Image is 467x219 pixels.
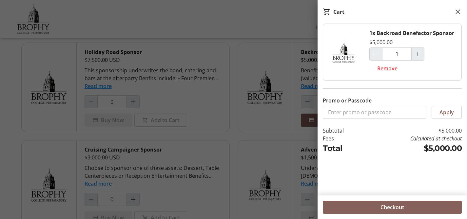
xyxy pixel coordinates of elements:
button: Checkout [323,201,462,214]
td: $5,000.00 [363,142,462,154]
div: 1x Backroad Benefactor Sponsor [369,29,454,37]
td: Calculated at checkout [363,135,462,142]
span: Remove [377,64,398,72]
div: Cart [333,8,344,16]
td: Fees [323,135,363,142]
label: Promo or Passcode [323,97,372,104]
button: Increment by one [412,48,424,60]
td: Subtotal [323,127,363,135]
span: Apply [439,108,454,116]
button: Apply [432,106,462,119]
button: Decrement by one [370,48,382,60]
input: Enter promo or passcode [323,106,426,119]
td: Total [323,142,363,154]
td: $5,000.00 [363,127,462,135]
button: Remove [369,62,405,75]
input: Backroad Benefactor Sponsor Quantity [382,47,412,61]
div: $5,000.00 [369,38,393,46]
span: Checkout [380,203,404,211]
img: Backroad Benefactor Sponsor [323,24,364,80]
